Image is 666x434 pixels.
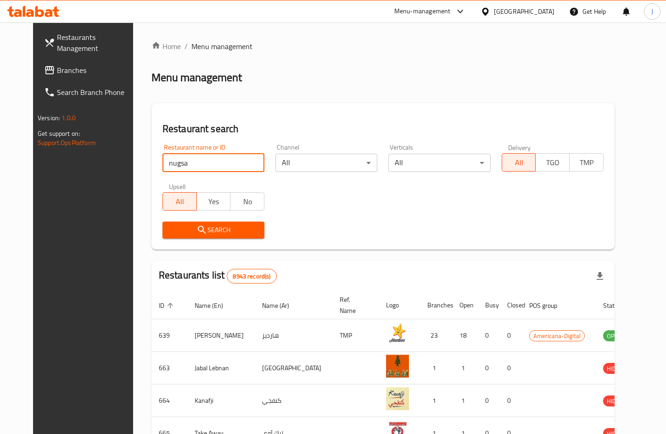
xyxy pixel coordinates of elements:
[603,330,626,341] div: OPEN
[386,387,409,410] img: Kanafji
[230,192,264,211] button: No
[388,154,490,172] div: All
[539,156,566,169] span: TGO
[386,355,409,378] img: Jabal Lebnan
[506,156,532,169] span: All
[500,352,522,384] td: 0
[37,26,144,59] a: Restaurants Management
[38,128,80,139] span: Get support on:
[185,41,188,52] li: /
[573,156,600,169] span: TMP
[151,384,187,417] td: 664
[38,112,60,124] span: Version:
[420,384,452,417] td: 1
[57,65,137,76] span: Branches
[169,183,186,189] label: Upsell
[151,319,187,352] td: 639
[603,300,633,311] span: Status
[332,319,379,352] td: TMP
[227,269,276,284] div: Total records count
[452,384,478,417] td: 1
[195,300,235,311] span: Name (En)
[603,331,626,341] span: OPEN
[187,319,255,352] td: [PERSON_NAME]
[478,319,500,352] td: 0
[420,291,452,319] th: Branches
[227,272,276,281] span: 8943 record(s)
[162,192,197,211] button: All
[275,154,377,172] div: All
[530,331,584,341] span: Americana-Digital
[37,81,144,103] a: Search Branch Phone
[603,396,631,406] span: HIDDEN
[262,300,301,311] span: Name (Ar)
[187,352,255,384] td: Jabal Lebnan
[151,41,181,52] a: Home
[196,192,231,211] button: Yes
[37,59,144,81] a: Branches
[494,6,554,17] div: [GEOGRAPHIC_DATA]
[452,352,478,384] td: 1
[191,41,252,52] span: Menu management
[201,195,227,208] span: Yes
[234,195,261,208] span: No
[478,291,500,319] th: Busy
[478,384,500,417] td: 0
[500,384,522,417] td: 0
[159,268,277,284] h2: Restaurants list
[255,384,332,417] td: كنفجي
[151,352,187,384] td: 663
[589,265,611,287] div: Export file
[170,224,257,236] span: Search
[62,112,76,124] span: 1.0.0
[502,153,536,172] button: All
[159,300,176,311] span: ID
[420,352,452,384] td: 1
[420,319,452,352] td: 23
[379,291,420,319] th: Logo
[187,384,255,417] td: Kanafji
[535,153,570,172] button: TGO
[394,6,451,17] div: Menu-management
[340,294,368,316] span: Ref. Name
[386,322,409,345] img: Hardee's
[500,319,522,352] td: 0
[151,41,615,52] nav: breadcrumb
[255,319,332,352] td: هارديز
[508,144,531,150] label: Delivery
[151,70,242,85] h2: Menu management
[57,32,137,54] span: Restaurants Management
[478,352,500,384] td: 0
[167,195,193,208] span: All
[452,291,478,319] th: Open
[529,300,569,311] span: POS group
[651,6,653,17] span: J
[162,222,264,239] button: Search
[57,87,137,98] span: Search Branch Phone
[603,363,631,374] span: HIDDEN
[162,122,604,136] h2: Restaurant search
[38,137,96,149] a: Support.OpsPlatform
[452,319,478,352] td: 18
[500,291,522,319] th: Closed
[255,352,332,384] td: [GEOGRAPHIC_DATA]
[162,154,264,172] input: Search for restaurant name or ID..
[569,153,604,172] button: TMP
